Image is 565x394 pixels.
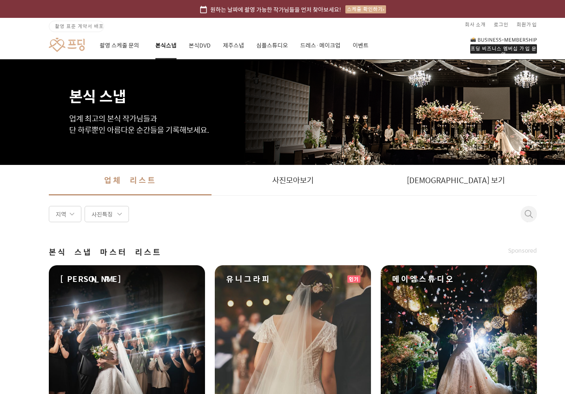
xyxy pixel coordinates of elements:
span: [PERSON_NAME] [60,273,121,285]
div: 스케줄 확인하기 [345,5,386,13]
div: 인기 [347,275,360,283]
div: 프딩 비즈니스 멤버십 가입 문의 [470,44,537,54]
span: 유니그라피 [226,273,271,285]
a: 촬영 스케줄 문의 [100,32,143,59]
a: 드레스·메이크업 [300,32,340,59]
p: 업계 최고의 본식 작가님들과 단 하루뿐인 아름다운 순간들을 기록해보세요. [69,113,517,136]
a: 본식스냅 [155,32,177,59]
a: 로그인 [494,18,508,31]
a: 업체 리스트 [49,165,212,195]
span: 촬영 표준 계약서 배포 [55,22,104,30]
button: 취소 [521,210,530,226]
a: 제주스냅 [223,32,244,59]
span: 메이엠스튜디오 [392,273,455,285]
span: Sponsored [508,247,537,255]
span: 본식 스냅 마스터 리스트 [49,247,162,258]
span: 설정 [126,270,135,276]
a: [DEMOGRAPHIC_DATA] 보기 [374,165,537,195]
a: 홈 [2,258,54,278]
a: 프딩 비즈니스 멤버십 가입 문의 [470,37,537,54]
h1: 본식 스냅 [69,59,517,103]
span: 원하는 날짜에 촬영 가능한 작가님들을 먼저 찾아보세요! [210,5,341,14]
a: 본식DVD [189,32,211,59]
span: 홈 [26,270,31,276]
a: 대화 [54,258,105,278]
div: 지역 [49,206,81,222]
a: 설정 [105,258,156,278]
div: 사진특징 [85,206,129,222]
a: 촬영 표준 계약서 배포 [49,21,104,32]
span: 대화 [74,270,84,277]
a: 회원가입 [517,18,537,31]
a: 사진모아보기 [212,165,374,195]
a: 심플스튜디오 [256,32,288,59]
a: 이벤트 [353,32,369,59]
a: 회사 소개 [465,18,486,31]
